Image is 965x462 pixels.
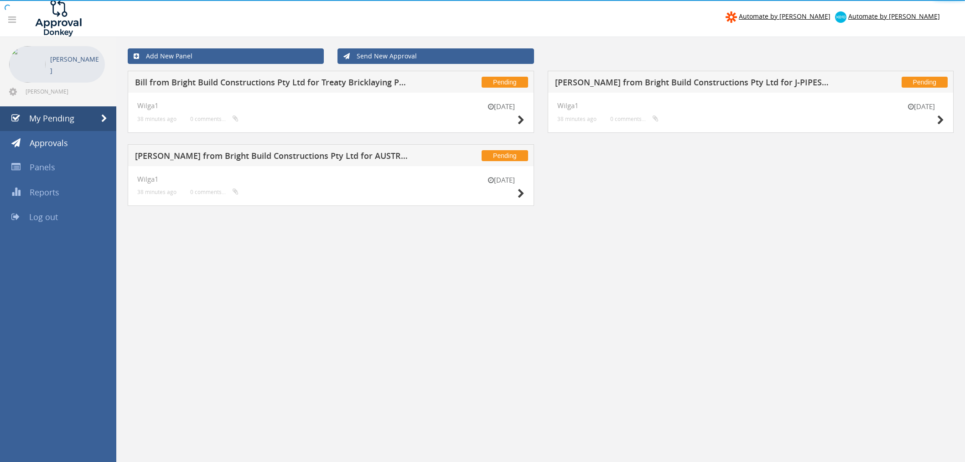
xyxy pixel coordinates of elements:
[835,11,846,23] img: xero-logo.png
[30,187,59,198] span: Reports
[479,175,524,185] small: [DATE]
[135,152,409,163] h5: [PERSON_NAME] from Bright Build Constructions Pty Ltd for AUSTRALIAN ARCHITECTURAL HARDWOODS PTY....
[557,102,944,110] h4: Wilga1
[29,211,58,222] span: Log out
[739,12,830,21] span: Automate by [PERSON_NAME]
[555,78,829,89] h5: [PERSON_NAME] from Bright Build Constructions Pty Ltd for J-PIPES INSULATION PTY. LTD.
[190,115,239,122] small: 0 comments...
[190,189,239,195] small: 0 comments...
[137,115,176,122] small: 38 minutes ago
[902,77,948,88] span: Pending
[848,12,940,21] span: Automate by [PERSON_NAME]
[26,88,103,95] span: [PERSON_NAME][EMAIL_ADDRESS][DOMAIN_NAME]
[137,175,524,183] h4: Wilga1
[482,77,528,88] span: Pending
[557,115,597,122] small: 38 minutes ago
[29,113,74,124] span: My Pending
[726,11,737,23] img: zapier-logomark.png
[337,48,534,64] a: Send New Approval
[135,78,409,89] h5: Bill from Bright Build Constructions Pty Ltd for Treaty Bricklaying Pty Ltd
[898,102,944,111] small: [DATE]
[137,102,524,110] h4: Wilga1
[30,137,68,148] span: Approvals
[610,115,659,122] small: 0 comments...
[30,162,55,173] span: Panels
[128,48,324,64] a: Add New Panel
[482,150,528,161] span: Pending
[137,189,176,195] small: 38 minutes ago
[50,53,100,76] p: [PERSON_NAME]
[479,102,524,111] small: [DATE]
